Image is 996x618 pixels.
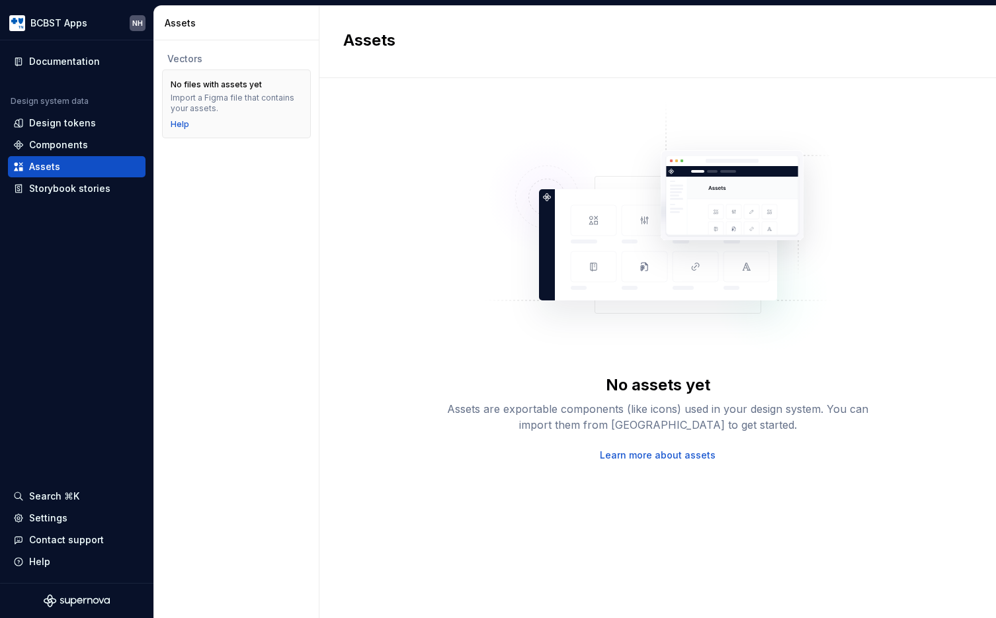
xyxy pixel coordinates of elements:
a: Components [8,134,145,155]
div: Design system data [11,96,89,107]
svg: Supernova Logo [44,594,110,607]
div: Storybook stories [29,182,110,195]
div: NH [132,18,143,28]
a: Settings [8,508,145,529]
div: Assets are exportable components (like icons) used in your design system. You can import them fro... [446,401,870,433]
a: Documentation [8,51,145,72]
div: No assets yet [606,375,710,396]
div: Design tokens [29,116,96,130]
div: Help [29,555,50,568]
div: Search ⌘K [29,490,79,503]
div: No files with assets yet [171,79,262,90]
button: Search ⌘K [8,486,145,507]
div: Settings [29,511,67,525]
div: Vectors [167,52,306,66]
button: Contact support [8,529,145,551]
button: BCBST AppsNH [3,9,151,37]
button: Help [8,551,145,572]
a: Assets [8,156,145,177]
a: Design tokens [8,112,145,134]
a: Help [171,119,189,130]
div: Components [29,138,88,152]
a: Learn more about assets [600,449,716,462]
h2: Assets [343,30,956,51]
a: Storybook stories [8,178,145,199]
div: Contact support [29,533,104,547]
img: b44e7a6b-69a5-43df-ae42-963d7259159b.png [9,15,25,31]
div: BCBST Apps [30,17,87,30]
div: Documentation [29,55,100,68]
div: Import a Figma file that contains your assets. [171,93,302,114]
div: Assets [165,17,313,30]
div: Assets [29,160,60,173]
